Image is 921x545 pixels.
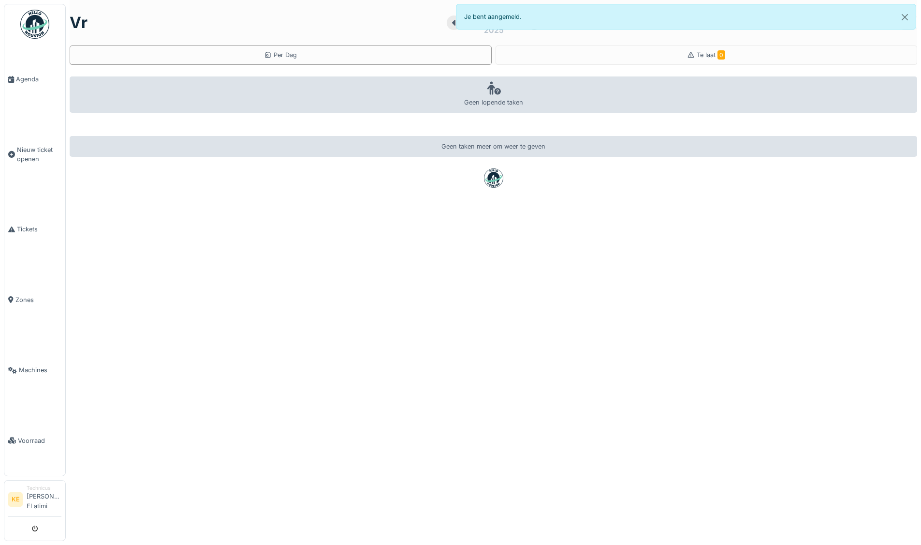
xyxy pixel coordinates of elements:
a: Machines [4,335,65,405]
span: Nieuw ticket openen [17,145,61,164]
a: Agenda [4,44,65,114]
a: Zones [4,265,65,335]
div: Je bent aangemeld. [456,4,917,30]
span: Agenda [16,75,61,84]
a: Tickets [4,194,65,264]
span: Machines [19,365,61,375]
span: Te laat [697,51,725,59]
a: KE Technicus[PERSON_NAME] El atimi [8,484,61,517]
span: Voorraad [18,436,61,445]
a: Nieuw ticket openen [4,114,65,194]
div: Geen taken meer om weer te geven [70,136,917,157]
button: Close [894,4,916,30]
img: Badge_color-CXgf-gQk.svg [20,10,49,39]
div: Geen lopende taken [70,76,917,113]
img: badge-BVDL4wpA.svg [484,168,503,188]
div: Technicus [27,484,61,492]
span: Tickets [17,225,61,234]
span: Zones [15,295,61,304]
h1: vr [70,14,88,32]
li: [PERSON_NAME] El atimi [27,484,61,515]
span: 0 [717,50,725,60]
div: 2025 [484,24,504,36]
a: Voorraad [4,406,65,476]
div: Per Dag [264,50,297,60]
li: KE [8,492,23,507]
